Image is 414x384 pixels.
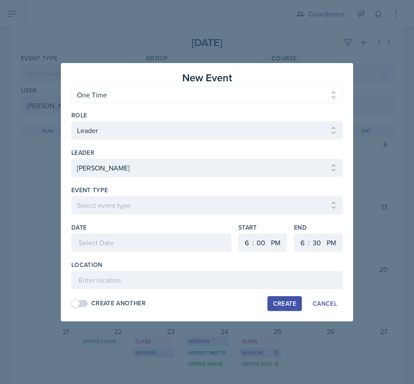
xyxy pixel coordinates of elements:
label: Start [238,223,287,232]
label: Location [71,260,103,269]
h3: New Event [182,70,232,86]
label: leader [71,148,94,157]
div: Cancel [313,300,337,307]
label: Role [71,111,87,120]
div: : [252,237,254,247]
input: Enter location [71,271,343,289]
label: End [294,223,343,232]
button: Create [267,296,302,311]
div: Create Another [91,299,146,308]
label: Date [71,223,87,232]
div: : [308,237,310,247]
label: Event Type [71,186,108,194]
div: Create [273,300,296,307]
button: Cancel [307,296,343,311]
